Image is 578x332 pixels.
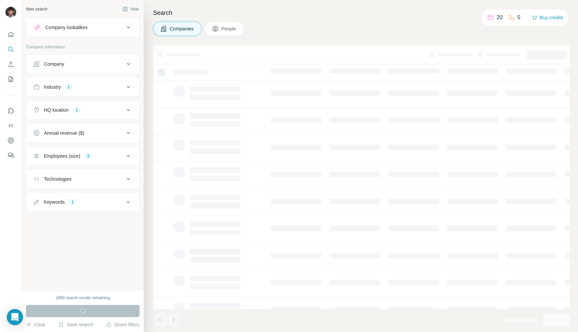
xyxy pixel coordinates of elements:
[26,148,139,164] button: Employees (size)3
[26,321,45,328] button: Clear
[5,58,16,70] button: Enrich CSV
[532,13,563,22] button: Buy credits
[56,295,110,301] div: 1880 search results remaining
[106,321,140,328] button: Share filters
[26,56,139,72] button: Company
[5,149,16,161] button: Feedback
[26,19,139,36] button: Company lookalikes
[26,6,47,12] div: New search
[5,105,16,117] button: Use Surfe on LinkedIn
[497,14,503,22] p: 20
[153,8,570,18] h4: Search
[44,199,65,205] div: Keywords
[118,4,144,14] button: Hide
[5,119,16,132] button: Use Surfe API
[5,28,16,41] button: Quick start
[65,84,73,90] div: 1
[26,102,139,118] button: HQ location1
[84,153,92,159] div: 3
[5,73,16,85] button: My lists
[221,25,237,32] span: People
[5,134,16,147] button: Dashboard
[170,25,194,32] span: Companies
[26,79,139,95] button: Industry1
[7,309,23,325] div: Open Intercom Messenger
[5,43,16,56] button: Search
[26,171,139,187] button: Technologies
[73,107,80,113] div: 1
[44,176,72,182] div: Technologies
[58,321,93,328] button: Save search
[26,125,139,141] button: Annual revenue ($)
[44,153,80,159] div: Employees (size)
[44,84,61,90] div: Industry
[44,130,84,136] div: Annual revenue ($)
[69,199,76,205] div: 1
[26,44,140,50] p: Company information
[45,24,88,31] div: Company lookalikes
[26,194,139,210] button: Keywords1
[5,7,16,18] img: Avatar
[44,61,64,67] div: Company
[517,14,521,22] p: 5
[44,107,69,113] div: HQ location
